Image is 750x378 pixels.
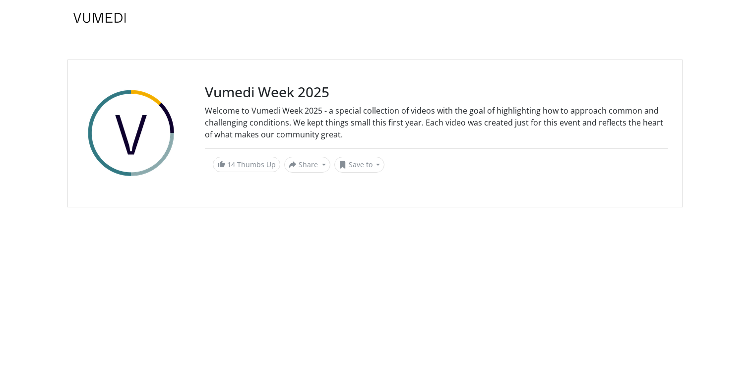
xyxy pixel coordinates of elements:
a: 14 Thumbs Up [213,157,280,172]
div: Welcome to Vumedi Week 2025 - a special collection of videos with the goal of highlighting how to... [205,105,668,140]
button: Share [284,157,330,173]
img: VuMedi Logo [73,13,126,23]
span: 14 [227,160,235,169]
h3: Vumedi Week 2025 [205,84,668,101]
button: Save to [334,157,385,173]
